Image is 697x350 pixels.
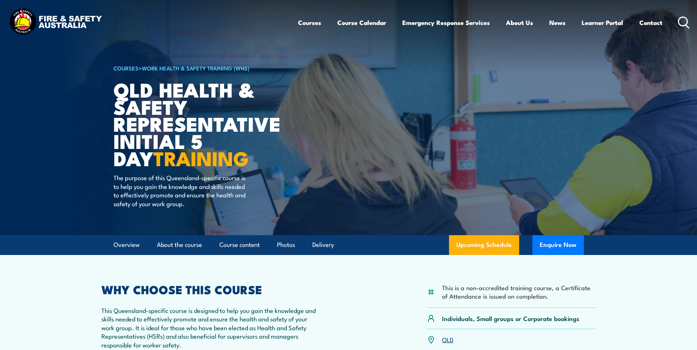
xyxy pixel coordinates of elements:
[549,13,565,32] a: News
[442,314,579,322] p: Individuals, Small groups or Corporate bookings
[582,13,623,32] a: Learner Portal
[142,64,249,72] a: Work Health & Safety Training (WHS)
[153,142,249,173] strong: TRAINING
[101,306,316,349] p: This Queensland-specific course is designed to help you gain the knowledge and skills needed to e...
[101,284,316,294] h2: WHY CHOOSE THIS COURSE
[114,173,248,208] p: The purpose of this Queensland-specific course is to help you gain the knowledge and skills neede...
[337,13,386,32] a: Course Calendar
[219,235,260,255] a: Course content
[442,335,453,344] a: QLD
[114,81,295,167] h1: QLD Health & Safety Representative Initial 5 Day
[532,235,584,255] button: Enquire Now
[449,235,519,255] a: Upcoming Schedule
[298,13,321,32] a: Courses
[312,235,334,255] a: Delivery
[639,13,662,32] a: Contact
[114,64,139,72] a: COURSES
[157,235,202,255] a: About the course
[114,235,140,255] a: Overview
[442,283,596,300] li: This is a non-accredited training course, a Certificate of Attendance is issued on completion.
[114,63,295,72] h6: >
[277,235,295,255] a: Photos
[506,13,533,32] a: About Us
[402,13,490,32] a: Emergency Response Services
